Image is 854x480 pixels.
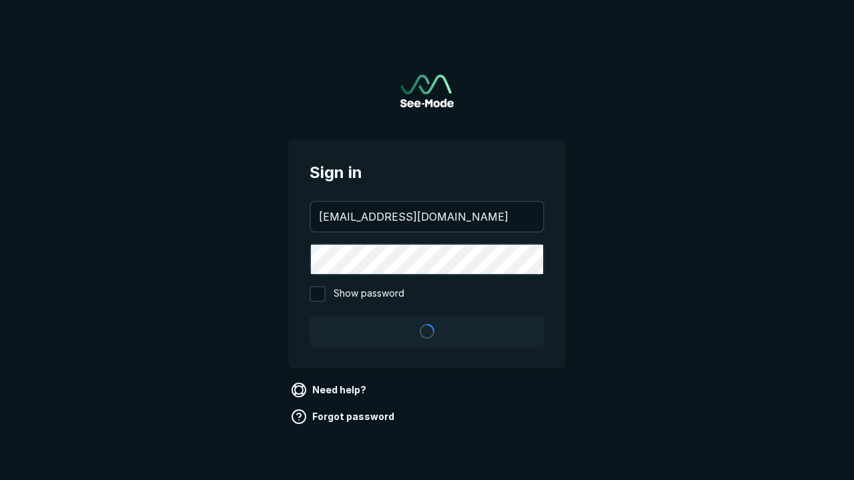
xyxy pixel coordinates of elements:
a: Go to sign in [400,75,454,107]
span: Sign in [310,161,544,185]
a: Need help? [288,379,372,401]
span: Show password [334,286,404,302]
img: See-Mode Logo [400,75,454,107]
input: your@email.com [311,202,543,231]
a: Forgot password [288,406,400,427]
